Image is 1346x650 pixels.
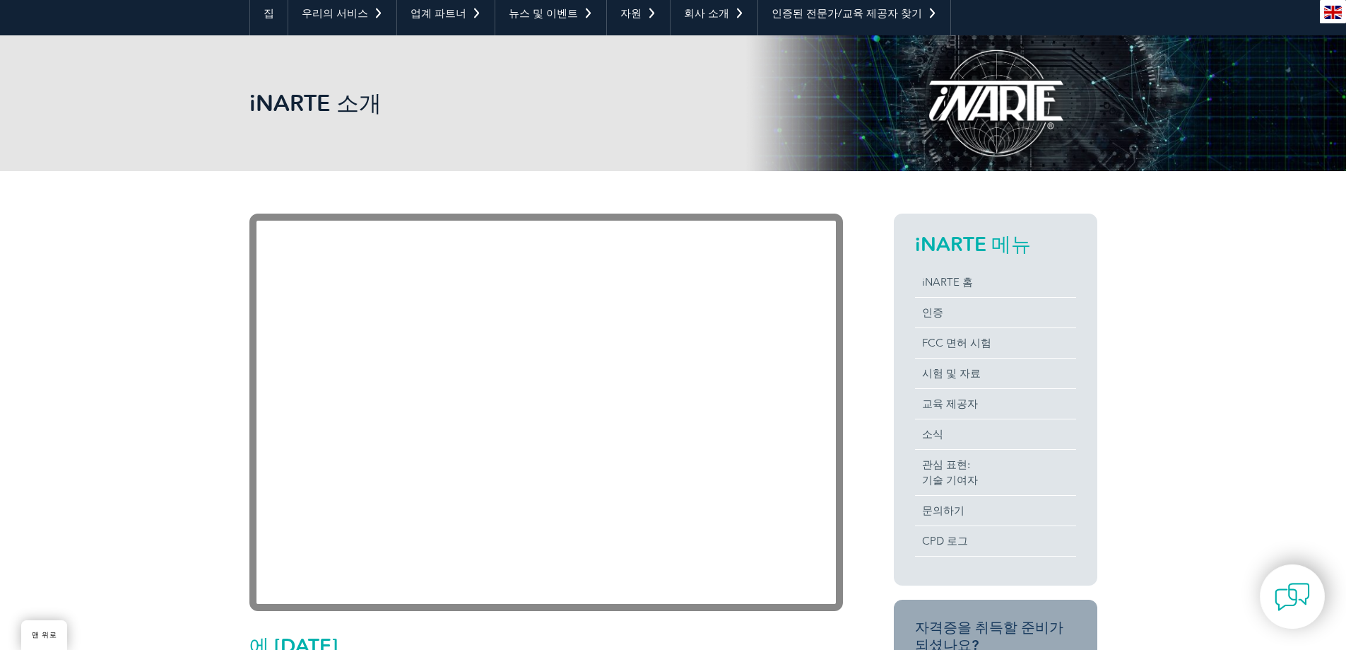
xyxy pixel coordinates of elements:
font: FCC 면허 시험 [922,337,991,349]
font: 인증된 전문가/교육 제공자 찾기 [772,7,922,20]
a: 문의하기 [915,496,1076,526]
a: 관심 표현:기술 기여자 [915,450,1076,495]
font: 집 [264,7,274,20]
font: 관심 표현: [922,458,971,471]
font: CPD 로그 [922,535,968,547]
font: 뉴스 및 이벤트 [509,7,578,20]
font: iNARTE 소개 [249,89,382,117]
a: iNARTE 홈 [915,267,1076,297]
font: 자원 [620,7,642,20]
font: 회사 소개 [684,7,729,20]
a: 맨 위로 [21,620,67,650]
img: contact-chat.png [1275,579,1310,615]
font: 교육 제공자 [922,397,978,410]
a: 소식 [915,419,1076,449]
a: 시험 및 자료 [915,359,1076,388]
font: 소식 [922,428,943,441]
img: en [1324,6,1342,19]
a: 교육 제공자 [915,389,1076,419]
font: 맨 위로 [32,631,57,639]
font: 시험 및 자료 [922,367,981,380]
font: iNARTE 메뉴 [915,232,1031,256]
font: 문의하기 [922,504,964,517]
iframe: 유튜브 비디오 플레이어 [249,214,843,611]
a: 인증 [915,298,1076,327]
font: 기술 기여자 [922,474,978,487]
a: CPD 로그 [915,526,1076,556]
font: 우리의 서비스 [302,7,368,20]
a: FCC 면허 시험 [915,328,1076,358]
font: 업계 파트너 [411,7,466,20]
font: iNARTE 홈 [922,276,973,289]
font: 인증 [922,306,943,319]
